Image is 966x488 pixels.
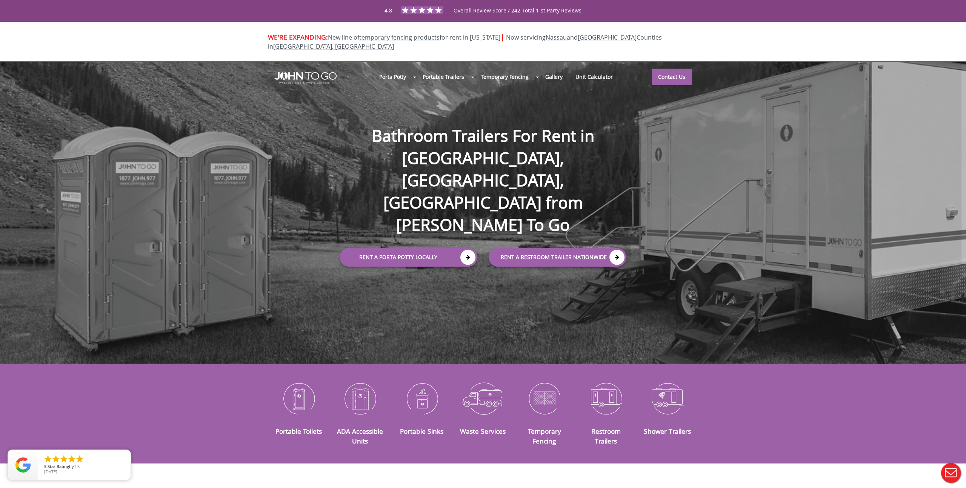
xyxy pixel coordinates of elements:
a: Restroom Trailers [591,427,621,445]
h1: Bathroom Trailers For Rent in [GEOGRAPHIC_DATA], [GEOGRAPHIC_DATA], [GEOGRAPHIC_DATA] from [PERSO... [332,100,634,236]
a: rent a RESTROOM TRAILER Nationwide [489,248,626,267]
li:  [75,454,84,463]
span: T S [74,463,80,469]
a: Shower Trailers [644,427,691,436]
a: [GEOGRAPHIC_DATA], [GEOGRAPHIC_DATA] [273,42,394,51]
span: [DATE] [44,469,57,474]
a: Waste Services [460,427,506,436]
img: Portable-Sinks-icon_N.png [397,379,447,418]
img: Temporary-Fencing-cion_N.png [519,379,569,418]
img: ADA-Accessible-Units-icon_N.png [335,379,385,418]
img: Waste-Services-icon_N.png [458,379,508,418]
a: Portable Toilets [275,427,322,436]
li:  [51,454,60,463]
a: [GEOGRAPHIC_DATA] [578,33,637,41]
a: Rent a Porta Potty Locally [340,248,477,267]
a: Contact Us [652,69,692,85]
a: Temporary Fencing [528,427,561,445]
span: New line of for rent in [US_STATE] [268,33,662,51]
a: Unit Calculator [569,69,619,85]
a: Porta Potty [373,69,412,85]
span: 4.8 [385,7,392,14]
li:  [67,454,76,463]
a: Nassau [546,33,567,41]
span: | [500,32,505,42]
a: ADA Accessible Units [337,427,383,445]
li:  [59,454,68,463]
span: Overall Review Score / 242 Total 1-st Party Reviews [454,7,581,29]
span: 5 [44,463,46,469]
img: Review Rating [15,457,31,473]
a: temporary fencing products [359,33,440,41]
a: Temporary Fencing [474,69,535,85]
li:  [43,454,52,463]
span: by [44,464,125,470]
img: JOHN to go [274,72,337,84]
span: Star Rating [48,463,69,469]
a: Portable Sinks [400,427,443,436]
img: Restroom-Trailers-icon_N.png [581,379,631,418]
img: Portable-Toilets-icon_N.png [274,379,324,418]
button: Live Chat [936,458,966,488]
a: Portable Trailers [416,69,470,85]
span: WE'RE EXPANDING: [268,32,328,41]
a: Gallery [539,69,569,85]
img: Shower-Trailers-icon_N.png [642,379,692,418]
